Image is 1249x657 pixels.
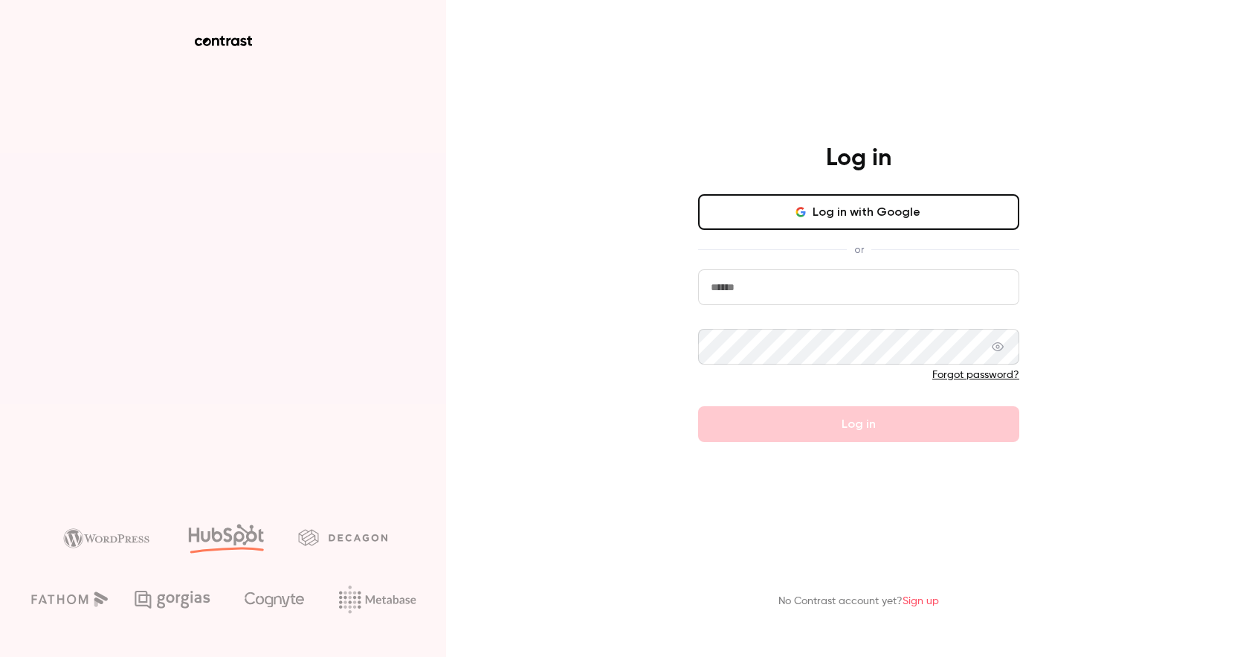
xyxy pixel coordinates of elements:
[778,594,939,609] p: No Contrast account yet?
[298,529,387,545] img: decagon
[847,242,871,257] span: or
[903,596,939,606] a: Sign up
[826,144,891,173] h4: Log in
[932,370,1019,380] a: Forgot password?
[698,194,1019,230] button: Log in with Google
